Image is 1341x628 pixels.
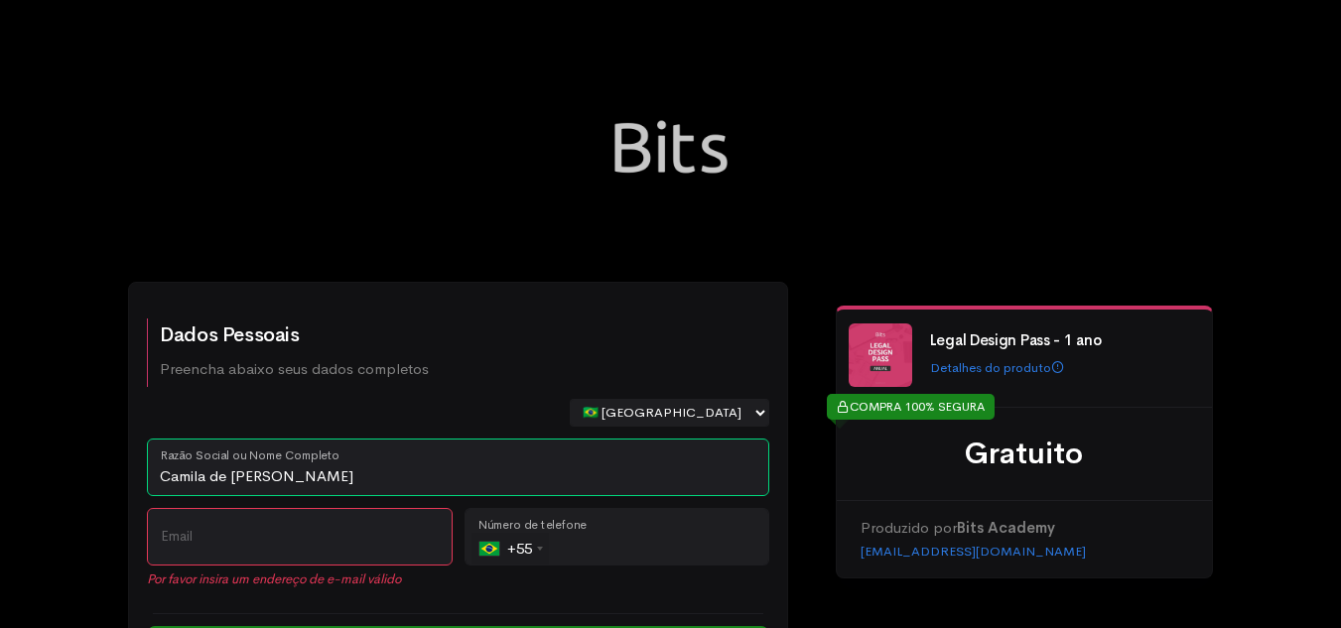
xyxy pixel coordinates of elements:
em: Por favor insira um endereço de e-mail válido [147,569,453,589]
a: [EMAIL_ADDRESS][DOMAIN_NAME] [861,543,1086,560]
input: Nome Completo [147,439,769,496]
div: Gratuito [861,432,1188,476]
strong: Bits Academy [957,518,1055,537]
input: Email [147,508,453,565]
p: Produzido por [861,517,1188,540]
a: Detalhes do produto [930,359,1064,376]
img: Bits Academy [572,48,770,246]
div: COMPRA 100% SEGURA [827,394,995,420]
img: LEGAL%20DESIGN_Ementa%20Banco%20Semear%20(600%C2%A0%C3%97%C2%A0600%C2%A0px)%20(1).png [849,323,912,387]
p: Preencha abaixo seus dados completos [160,358,429,381]
div: Brazil (Brasil): +55 [471,533,549,565]
h4: Legal Design Pass - 1 ano [930,332,1194,349]
div: +55 [479,533,549,565]
h2: Dados Pessoais [160,324,429,346]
